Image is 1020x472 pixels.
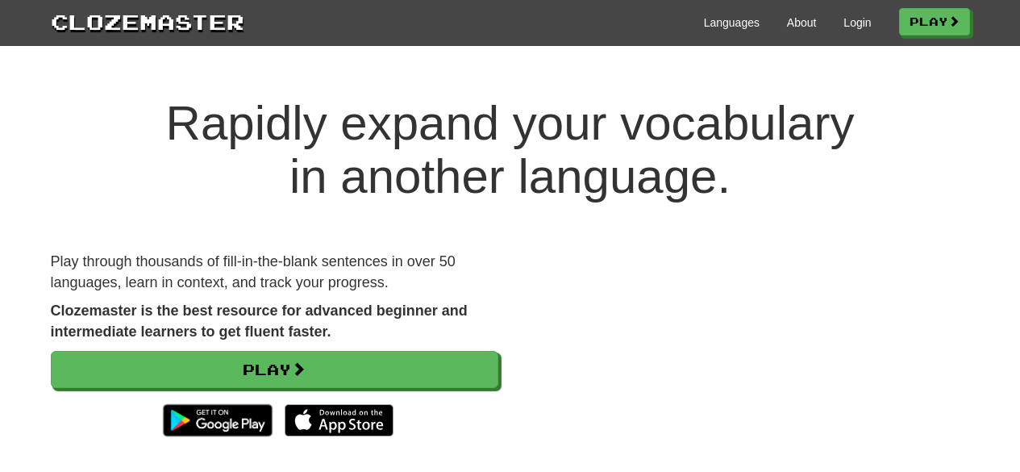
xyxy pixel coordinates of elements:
img: Get it on Google Play [155,396,280,445]
a: Play [899,8,970,36]
a: About [787,15,817,31]
img: Download_on_the_App_Store_Badge_US-UK_135x40-25178aeef6eb6b83b96f5f2d004eda3bffbb37122de64afbaef7... [285,404,393,436]
p: Play through thousands of fill-in-the-blank sentences in over 50 languages, learn in context, and... [51,252,498,293]
a: Login [843,15,871,31]
strong: Clozemaster is the best resource for advanced beginner and intermediate learners to get fluent fa... [51,303,468,340]
a: Clozemaster [51,6,244,36]
a: Languages [704,15,760,31]
a: Play [51,351,498,388]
